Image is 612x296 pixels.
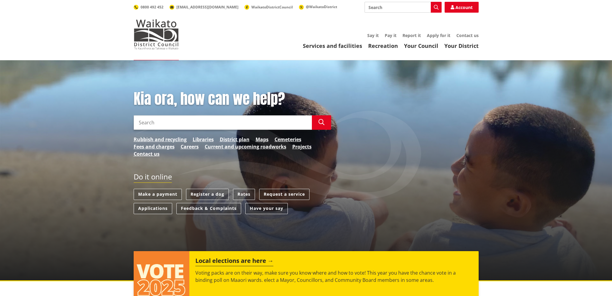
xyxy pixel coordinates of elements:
[186,189,229,200] a: Register a dog
[427,33,450,38] a: Apply for it
[141,5,163,10] span: 0800 492 452
[456,33,479,38] a: Contact us
[402,33,421,38] a: Report it
[367,33,379,38] a: Say it
[306,4,337,9] span: @WaikatoDistrict
[259,189,309,200] a: Request a service
[303,42,362,49] a: Services and facilities
[385,33,396,38] a: Pay it
[233,189,255,200] a: Rates
[195,257,273,266] h2: Local elections are here
[134,203,172,214] a: Applications
[404,42,438,49] a: Your Council
[368,42,398,49] a: Recreation
[176,5,238,10] span: [EMAIL_ADDRESS][DOMAIN_NAME]
[365,2,442,13] input: Search input
[292,143,312,150] a: Projects
[134,115,312,130] input: Search input
[193,136,214,143] a: Libraries
[245,203,288,214] a: Have your say
[244,5,293,10] a: WaikatoDistrictCouncil
[445,2,479,13] a: Account
[195,269,472,284] p: Voting packs are on their way, make sure you know where and how to vote! This year you have the c...
[134,189,182,200] a: Make a payment
[134,19,179,49] img: Waikato District Council - Te Kaunihera aa Takiwaa o Waikato
[134,136,187,143] a: Rubbish and recycling
[220,136,250,143] a: District plan
[444,42,479,49] a: Your District
[299,4,337,9] a: @WaikatoDistrict
[251,5,293,10] span: WaikatoDistrictCouncil
[181,143,199,150] a: Careers
[134,150,160,157] a: Contact us
[205,143,286,150] a: Current and upcoming roadworks
[256,136,269,143] a: Maps
[134,143,175,150] a: Fees and charges
[134,5,163,10] a: 0800 492 452
[176,203,241,214] a: Feedback & Complaints
[134,173,172,183] h2: Do it online
[275,136,301,143] a: Cemeteries
[169,5,238,10] a: [EMAIL_ADDRESS][DOMAIN_NAME]
[134,90,331,108] h1: Kia ora, how can we help?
